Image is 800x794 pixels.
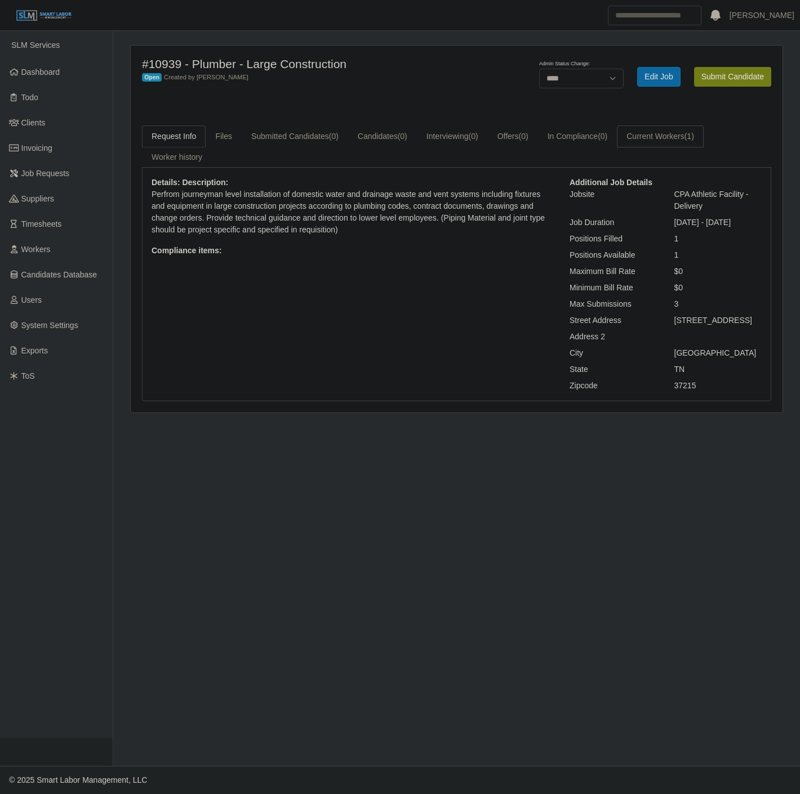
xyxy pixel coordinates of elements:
div: 1 [666,249,771,261]
div: Minimum Bill Rate [561,282,666,294]
span: Dashboard [21,68,60,77]
a: [PERSON_NAME] [730,10,794,21]
span: Created by [PERSON_NAME] [164,74,248,80]
div: Job Duration [561,217,666,228]
img: SLM Logo [16,10,72,22]
h4: #10939 - Plumber - Large Construction [142,57,502,71]
div: Address 2 [561,331,666,343]
a: In Compliance [538,125,617,147]
span: Todo [21,93,38,102]
span: Invoicing [21,143,52,152]
span: Exports [21,346,48,355]
div: CPA Athletic Facility - Delivery [666,189,771,212]
p: Perfrom journeyman level installation of domestic water and drainage waste and vent systems inclu... [152,189,553,236]
span: (0) [598,132,607,141]
span: Users [21,295,42,304]
span: Suppliers [21,194,54,203]
span: Timesheets [21,219,62,228]
span: (0) [519,132,528,141]
span: Open [142,73,162,82]
a: Candidates [348,125,417,147]
div: Zipcode [561,380,666,392]
div: State [561,364,666,375]
div: 1 [666,233,771,245]
div: $0 [666,282,771,294]
div: TN [666,364,771,375]
a: Interviewing [417,125,488,147]
span: (0) [469,132,478,141]
a: Worker history [142,146,212,168]
span: Candidates Database [21,270,97,279]
span: (0) [329,132,339,141]
span: Workers [21,245,51,254]
div: Maximum Bill Rate [561,266,666,277]
b: Details: [152,178,180,187]
div: $0 [666,266,771,277]
div: 37215 [666,380,771,392]
div: 3 [666,298,771,310]
input: Search [608,6,701,25]
a: Submitted Candidates [242,125,348,147]
span: Clients [21,118,46,127]
div: Street Address [561,315,666,326]
a: Edit Job [637,67,681,87]
div: Jobsite [561,189,666,212]
span: Job Requests [21,169,70,178]
a: Request Info [142,125,206,147]
span: (0) [398,132,407,141]
b: Description: [182,178,228,187]
span: System Settings [21,321,78,330]
b: Additional Job Details [570,178,652,187]
a: Current Workers [617,125,704,147]
span: SLM Services [11,41,60,50]
span: (1) [685,132,694,141]
div: [DATE] - [DATE] [666,217,771,228]
div: Max Submissions [561,298,666,310]
div: Positions Filled [561,233,666,245]
a: Offers [488,125,538,147]
div: City [561,347,666,359]
button: Submit Candidate [694,67,771,87]
div: Positions Available [561,249,666,261]
b: Compliance items: [152,246,221,255]
a: Files [206,125,242,147]
div: [STREET_ADDRESS] [666,315,771,326]
label: Admin Status Change: [539,60,590,68]
div: [GEOGRAPHIC_DATA] [666,347,771,359]
span: ToS [21,371,35,380]
span: © 2025 Smart Labor Management, LLC [9,775,147,784]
